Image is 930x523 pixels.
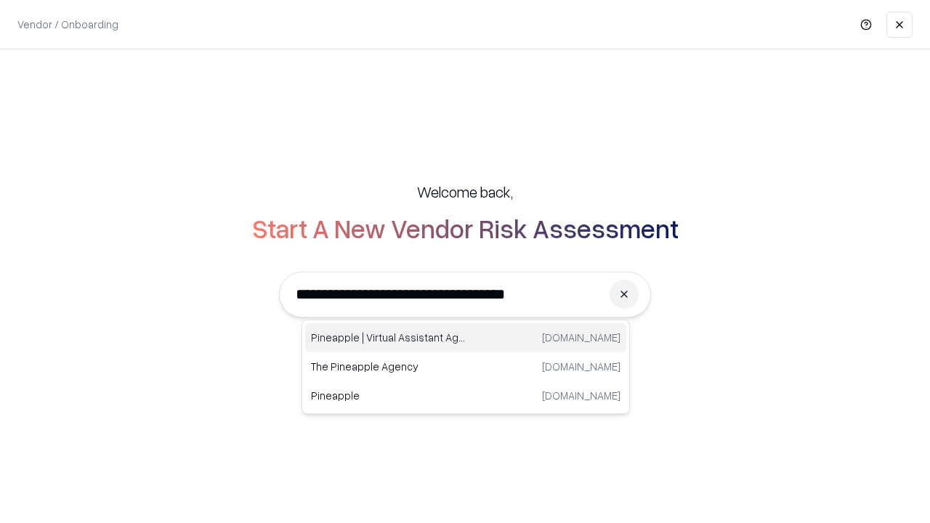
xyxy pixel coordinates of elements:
[252,214,679,243] h2: Start A New Vendor Risk Assessment
[542,330,620,345] p: [DOMAIN_NAME]
[311,359,466,374] p: The Pineapple Agency
[302,320,630,414] div: Suggestions
[311,330,466,345] p: Pineapple | Virtual Assistant Agency
[311,388,466,403] p: Pineapple
[542,388,620,403] p: [DOMAIN_NAME]
[417,182,513,202] h5: Welcome back,
[17,17,118,32] p: Vendor / Onboarding
[542,359,620,374] p: [DOMAIN_NAME]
